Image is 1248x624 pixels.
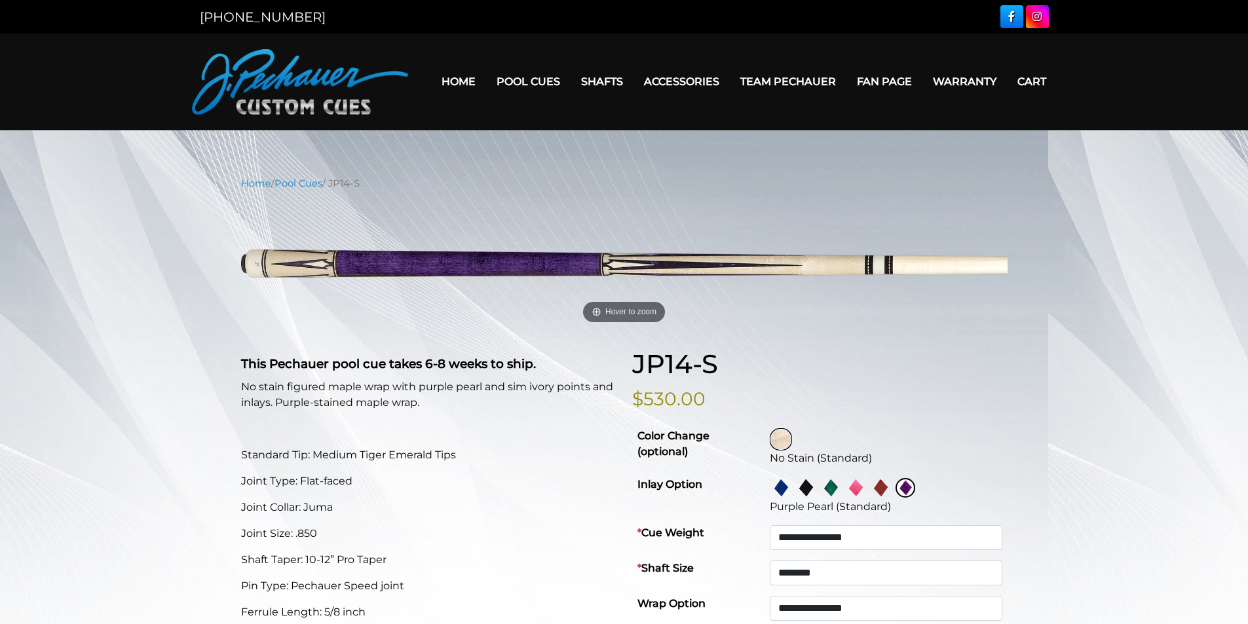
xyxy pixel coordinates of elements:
[922,65,1007,98] a: Warranty
[241,379,616,411] p: No stain figured maple wrap with purple pearl and sim ivory points and inlays. Purple-stained map...
[637,430,709,458] strong: Color Change (optional)
[821,478,841,498] img: Green Pearl
[896,478,915,498] img: Purple Pearl
[200,9,326,25] a: [PHONE_NUMBER]
[571,65,633,98] a: Shafts
[241,473,616,489] p: Joint Type: Flat-faced
[241,356,536,371] strong: This Pechauer pool cue takes 6-8 weeks to ship.
[241,447,616,463] p: Standard Tip: Medium Tiger Emerald Tips
[241,176,1008,191] nav: Breadcrumb
[1007,65,1057,98] a: Cart
[241,177,271,189] a: Home
[637,562,694,574] strong: Shaft Size
[770,499,1002,515] div: Purple Pearl (Standard)
[846,478,865,498] img: Pink Pearl
[632,348,1008,380] h1: JP14-S
[241,200,1008,328] a: Hover to zoom
[637,478,702,490] strong: Inlay Option
[871,478,890,498] img: Red Pearl
[241,500,616,515] p: Joint Collar: Juma
[637,526,704,539] strong: Cue Weight
[846,65,922,98] a: Fan Page
[771,478,791,498] img: Blue Pearl
[192,49,408,115] img: Pechauer Custom Cues
[796,478,816,498] img: Simulated Ebony
[241,526,616,541] p: Joint Size: .850
[632,388,706,410] bdi: $530.00
[274,177,322,189] a: Pool Cues
[486,65,571,98] a: Pool Cues
[730,65,846,98] a: Team Pechauer
[771,430,791,449] img: No Stain
[431,65,486,98] a: Home
[637,597,706,610] strong: Wrap Option
[241,552,616,568] p: Shaft Taper: 10-12” Pro Taper
[770,450,1002,466] div: No Stain (Standard)
[241,604,616,620] p: Ferrule Length: 5/8 inch
[241,578,616,594] p: Pin Type: Pechauer Speed joint
[633,65,730,98] a: Accessories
